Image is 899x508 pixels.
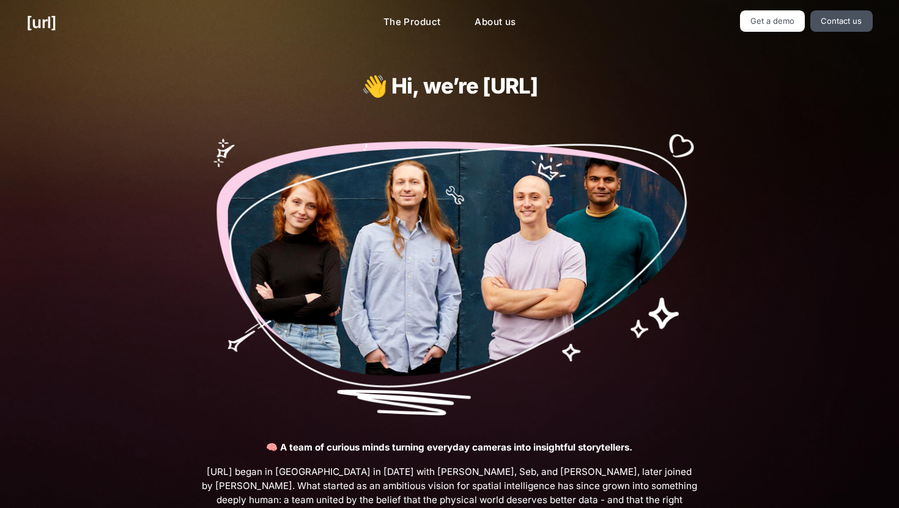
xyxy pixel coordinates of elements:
[810,10,873,32] a: Contact us
[374,10,451,34] a: The Product
[250,74,649,98] h1: 👋 Hi, we’re [URL]
[26,10,56,34] a: [URL]
[740,10,805,32] a: Get a demo
[266,441,632,453] strong: 🧠 A team of curious minds turning everyday cameras into insightful storytellers.
[465,10,525,34] a: About us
